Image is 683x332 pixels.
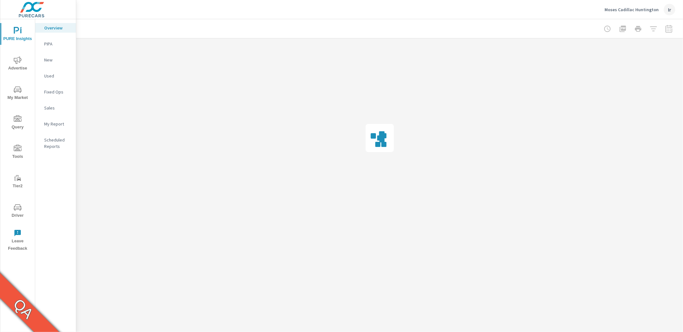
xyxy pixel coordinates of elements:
p: Overview [44,25,71,31]
span: Leave Feedback [2,229,33,252]
div: Ir [664,4,675,15]
div: nav menu [0,19,35,255]
div: Scheduled Reports [35,135,76,151]
div: Used [35,71,76,81]
span: Query [2,115,33,131]
span: Driver [2,204,33,219]
p: PIPA [44,41,71,47]
span: Tier2 [2,174,33,190]
div: PIPA [35,39,76,49]
span: My Market [2,86,33,101]
span: PURE Insights [2,27,33,43]
span: Advertise [2,56,33,72]
p: My Report [44,121,71,127]
div: Overview [35,23,76,33]
div: My Report [35,119,76,129]
p: Moses Cadillac Huntington [605,7,659,12]
div: New [35,55,76,65]
div: Fixed Ops [35,87,76,97]
p: Fixed Ops [44,89,71,95]
p: Sales [44,105,71,111]
p: New [44,57,71,63]
p: Used [44,73,71,79]
p: Scheduled Reports [44,137,71,150]
span: Tools [2,145,33,160]
div: Sales [35,103,76,113]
